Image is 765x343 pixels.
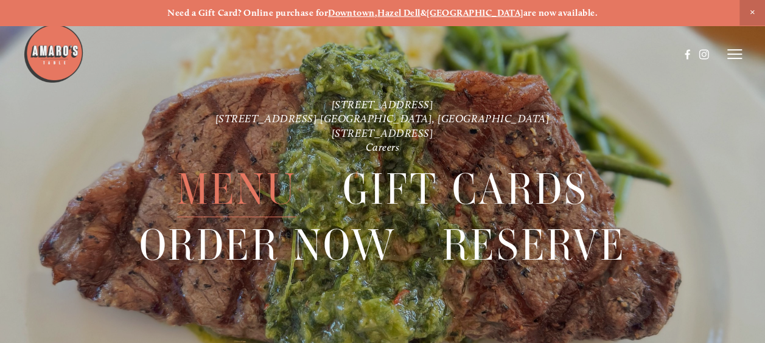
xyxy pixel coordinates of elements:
[215,113,550,125] a: [STREET_ADDRESS] [GEOGRAPHIC_DATA], [GEOGRAPHIC_DATA]
[421,7,427,18] strong: &
[332,126,434,139] a: [STREET_ADDRESS]
[23,23,84,84] img: Amaro's Table
[332,98,434,111] a: [STREET_ADDRESS]
[375,7,377,18] strong: ,
[167,7,328,18] strong: Need a Gift Card? Online purchase for
[139,218,397,272] a: Order Now
[377,7,421,18] a: Hazel Dell
[177,162,296,217] a: Menu
[442,218,626,272] a: Reserve
[427,7,523,18] a: [GEOGRAPHIC_DATA]
[523,7,598,18] strong: are now available.
[328,7,375,18] a: Downtown
[343,162,588,217] a: Gift Cards
[366,140,400,153] a: Careers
